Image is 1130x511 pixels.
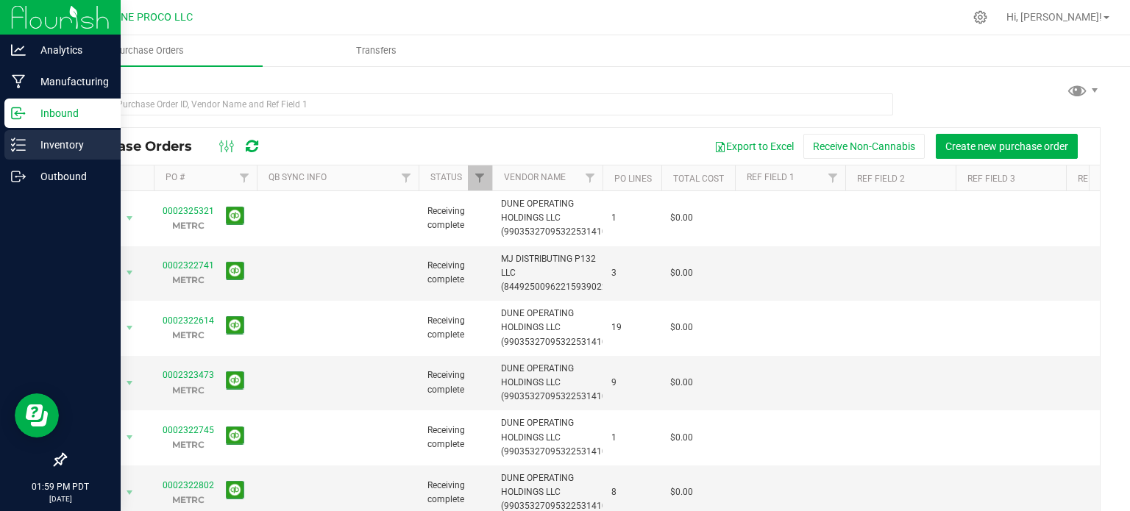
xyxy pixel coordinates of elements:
[747,172,795,182] a: Ref Field 1
[121,318,139,338] span: select
[163,425,214,435] a: 0002322745
[7,480,114,493] p: 01:59 PM PDT
[163,328,214,342] p: METRC
[427,368,483,396] span: Receiving complete
[611,321,653,335] span: 19
[501,197,610,240] span: DUNE OPERATING HOLDINGS LLC (99035327095322531410)
[26,73,114,90] p: Manufacturing
[121,208,139,229] span: select
[65,93,893,115] input: Search Purchase Order ID, Vendor Name and Ref Field 1
[670,321,693,335] span: $0.00
[614,174,652,184] a: PO Lines
[263,35,490,66] a: Transfers
[232,165,257,190] a: Filter
[77,138,207,154] span: Purchase Orders
[394,165,419,190] a: Filter
[26,136,114,154] p: Inventory
[163,273,214,287] p: METRC
[163,480,214,490] a: 0002322802
[121,427,139,448] span: select
[94,44,204,57] span: Purchase Orders
[26,168,114,185] p: Outbound
[967,174,1015,184] a: Ref Field 3
[163,218,214,232] p: METRC
[166,172,185,182] a: PO #
[611,431,653,445] span: 1
[11,43,26,57] inline-svg: Analytics
[670,211,693,225] span: $0.00
[26,41,114,59] p: Analytics
[163,206,214,216] a: 0002325321
[1078,174,1126,184] a: Ref Field 4
[670,431,693,445] span: $0.00
[427,479,483,507] span: Receiving complete
[971,10,989,24] div: Manage settings
[504,172,566,182] a: Vendor Name
[269,172,327,182] a: QB Sync Info
[336,44,416,57] span: Transfers
[11,137,26,152] inline-svg: Inventory
[11,106,26,121] inline-svg: Inbound
[11,74,26,89] inline-svg: Manufacturing
[673,174,724,184] a: Total Cost
[430,172,462,182] a: Status
[670,485,693,499] span: $0.00
[857,174,905,184] a: Ref Field 2
[945,140,1068,152] span: Create new purchase order
[15,393,59,437] iframe: Resource center
[163,260,214,271] a: 0002322741
[427,204,483,232] span: Receiving complete
[578,165,603,190] a: Filter
[35,35,263,66] a: Purchase Orders
[163,493,214,507] p: METRC
[121,373,139,393] span: select
[501,416,610,459] span: DUNE OPERATING HOLDINGS LLC (99035327095322531410)
[501,362,610,404] span: DUNE OPERATING HOLDINGS LLC (99035327095322531410)
[26,104,114,122] p: Inbound
[611,485,653,499] span: 8
[427,424,483,451] span: Receiving complete
[427,314,483,342] span: Receiving complete
[501,252,610,295] span: MJ DISTRIBUTING P132 LLC (84492500962215939022)
[705,134,803,159] button: Export to Excel
[107,11,193,24] span: DUNE PROCO LLC
[468,165,492,190] a: Filter
[163,437,214,451] p: METRC
[11,169,26,184] inline-svg: Outbound
[611,266,653,280] span: 3
[163,383,214,397] p: METRC
[163,370,214,380] a: 0002323473
[936,134,1078,159] button: Create new purchase order
[7,493,114,504] p: [DATE]
[121,482,139,503] span: select
[121,262,139,283] span: select
[501,307,610,349] span: DUNE OPERATING HOLDINGS LLC (99035327095322531410)
[1006,11,1102,23] span: Hi, [PERSON_NAME]!
[611,211,653,225] span: 1
[611,376,653,390] span: 9
[670,266,693,280] span: $0.00
[821,165,845,190] a: Filter
[427,259,483,287] span: Receiving complete
[163,315,214,326] a: 0002322614
[670,376,693,390] span: $0.00
[803,134,925,159] button: Receive Non-Cannabis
